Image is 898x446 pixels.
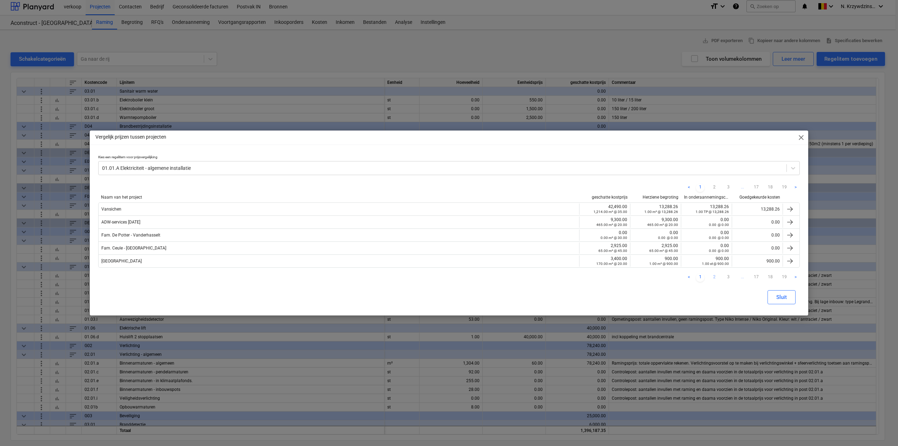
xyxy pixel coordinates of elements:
[797,133,805,142] span: close
[101,195,577,200] div: Naam van het project
[98,155,800,161] p: Kies een regelitem voor prijsvergelijking
[101,259,142,264] span: Wealtheon
[724,184,732,192] a: Page 3
[684,204,729,214] div: 13,288.26
[684,195,729,200] div: In onderaannemingscontracten
[649,262,678,266] small: 1.00 m² @ 900.00
[685,273,693,282] a: Previous page
[582,195,628,200] div: geschatte kostprijs
[780,184,789,192] a: Page 19
[644,210,678,214] small: 1.00 m² @ 13,288.26
[582,217,627,227] div: 9,300.00
[735,220,780,225] div: 0.00
[684,243,729,253] div: 0.00
[735,259,780,264] div: 900.00
[791,184,800,192] a: Next page
[863,412,898,446] iframe: Chat Widget
[596,223,627,227] small: 465.00 m² @ 20.00
[738,273,746,282] a: ...
[735,246,780,251] div: 0.00
[735,207,780,212] div: 13,288.26
[101,246,166,251] span: Fam. Ceule - Simillion
[582,256,627,266] div: 3,400.00
[649,249,678,253] small: 65.00 m² @ 45.00
[776,293,787,302] div: Sluit
[791,273,800,282] a: Next page
[601,236,627,240] small: 0.00 m² @ 30.00
[684,256,729,266] div: 900.00
[735,233,780,238] div: 0.00
[633,195,678,200] div: Herziene begroting
[752,273,760,282] a: Page 17
[780,273,789,282] a: Page 19
[598,249,627,253] small: 65.00 m² @ 45.00
[709,236,729,240] small: 0.00 @ 0.00
[658,236,678,240] small: 0.00 @ 0.00
[768,290,796,304] button: Sluit
[594,210,627,214] small: 1,214.00 m² @ 35.00
[582,243,627,253] div: 2,925.00
[752,184,760,192] a: Page 17
[696,184,704,192] a: Page 1 is your current page
[582,204,627,214] div: 42,490.00
[735,195,780,200] div: Goedgekeurde kosten
[647,223,678,227] small: 465.00 m² @ 20.00
[101,220,140,225] span: ADW-services 2022 06 21
[702,262,729,266] small: 1.00 st @ 900.00
[95,133,166,141] p: Vergelijk prijzen tussen projecten
[633,204,678,214] div: 13,288.26
[684,217,729,227] div: 0.00
[709,249,729,253] small: 0.00 @ 0.00
[633,256,678,266] div: 900.00
[709,223,729,227] small: 0.00 @ 0.00
[738,184,746,192] a: ...
[684,230,729,240] div: 0.00
[101,233,160,238] span: Fam. De Potter - Vanderhasselt
[766,273,775,282] a: Page 18
[710,184,718,192] a: Page 2
[724,273,732,282] a: Page 3
[766,184,775,192] a: Page 18
[633,243,678,253] div: 2,925.00
[685,184,693,192] a: Previous page
[863,412,898,446] div: Chatwidget
[633,217,678,227] div: 9,300.00
[696,210,729,214] small: 1.00 TP @ 13,288.26
[710,273,718,282] a: Page 2
[696,273,704,282] a: Page 1 is your current page
[596,262,627,266] small: 170.00 m² @ 20.00
[633,230,678,240] div: 0.00
[101,207,121,212] span: Vansichen
[582,230,627,240] div: 0.00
